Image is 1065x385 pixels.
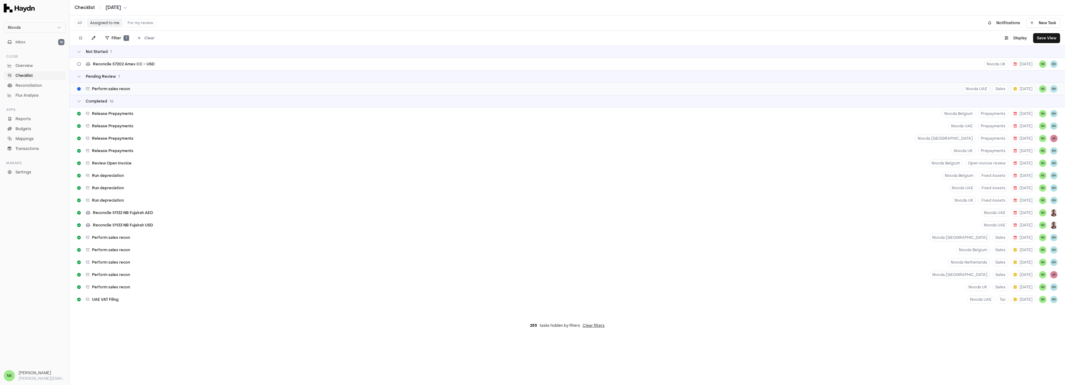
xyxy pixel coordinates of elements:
[1039,296,1046,303] button: NK
[75,5,127,11] nav: breadcrumb
[1011,122,1035,130] button: [DATE]
[1011,196,1035,204] button: [DATE]
[1039,85,1046,93] span: NK
[1050,221,1058,229] img: JP Smit
[1050,135,1058,142] button: AF
[993,246,1008,254] button: Sales
[1050,85,1058,93] button: BH
[92,297,119,302] span: UAE VAT Filing
[4,158,66,168] div: Manage
[1014,285,1032,290] span: [DATE]
[4,91,66,100] a: Flux Analysis
[92,111,133,116] span: Release Prepayments
[98,4,102,11] span: /
[1050,60,1058,68] button: BH
[1039,246,1046,254] span: NK
[1039,184,1046,192] span: NK
[1039,110,1046,117] span: NK
[1011,110,1035,118] button: [DATE]
[92,124,133,129] span: Release Prepayments
[1011,283,1035,291] button: [DATE]
[1050,147,1058,155] button: BH
[4,4,35,12] img: Haydn Logo
[92,161,132,166] span: Review Open Invoice
[1011,271,1035,279] button: [DATE]
[993,283,1008,291] button: Sales
[1039,234,1046,241] span: NK
[929,159,963,167] button: Nivoda Belgium
[1014,124,1032,129] span: [DATE]
[86,99,107,104] span: Completed
[92,136,133,141] span: Release Prepayments
[1011,234,1035,242] button: [DATE]
[1050,259,1058,266] button: BH
[15,93,39,98] span: Flux Analysis
[1050,234,1058,241] button: BH
[1039,60,1046,68] button: NK
[93,223,153,228] span: Reconcile 51133 NB Fujairah USD
[92,260,130,265] span: Perform sales recon
[1050,122,1058,130] button: BH
[1014,247,1032,252] span: [DATE]
[15,116,31,122] span: Reports
[929,234,990,242] button: Nivoda [GEOGRAPHIC_DATA]
[92,86,130,91] span: Perform sales recon
[93,62,154,67] span: Reconcile 57202 Amex CC - USD
[984,18,1024,28] button: Notifications
[15,73,33,78] span: Checklist
[583,323,605,328] button: Clear filters
[1014,86,1032,91] span: [DATE]
[978,110,1008,118] button: Prepayments
[1050,283,1058,291] span: BH
[4,125,66,133] a: Budgets
[86,74,116,79] span: Pending Review
[93,210,153,215] span: Reconcile 51132 NB Fujairah AED
[1050,246,1058,254] button: BH
[948,122,976,130] button: Nivoda UAE
[1014,62,1032,67] span: [DATE]
[102,33,133,43] button: Filter1
[1050,110,1058,117] span: BH
[1039,122,1046,130] button: NK
[15,146,39,151] span: Transactions
[1039,221,1046,229] button: NK
[1050,172,1058,179] button: BH
[1050,209,1058,217] button: JP Smit
[4,61,66,70] a: Overview
[1001,33,1031,43] button: Display
[125,19,156,27] button: For my review
[1039,135,1046,142] button: NK
[15,136,34,142] span: Mappings
[1014,210,1032,215] span: [DATE]
[1033,33,1060,43] button: Save View
[993,258,1008,266] button: Sales
[948,258,990,266] button: Nivoda Netherlands
[1039,172,1046,179] button: NK
[1050,197,1058,204] button: BH
[981,209,1008,217] button: Nivoda UAE
[8,25,21,30] span: Nivoda
[124,35,129,41] span: 1
[1039,147,1046,155] span: NK
[1014,198,1032,203] span: [DATE]
[1014,173,1032,178] span: [DATE]
[92,198,124,203] span: Run depreciation
[1014,297,1032,302] span: [DATE]
[106,5,121,11] span: [DATE]
[1039,160,1046,167] button: NK
[1039,283,1046,291] span: NK
[4,22,66,33] button: Nivoda
[1011,85,1035,93] button: [DATE]
[979,172,1008,180] button: Fixed Assets
[1039,259,1046,266] button: NK
[993,85,1008,93] button: Sales
[1039,209,1046,217] button: NK
[92,235,130,240] span: Perform sales recon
